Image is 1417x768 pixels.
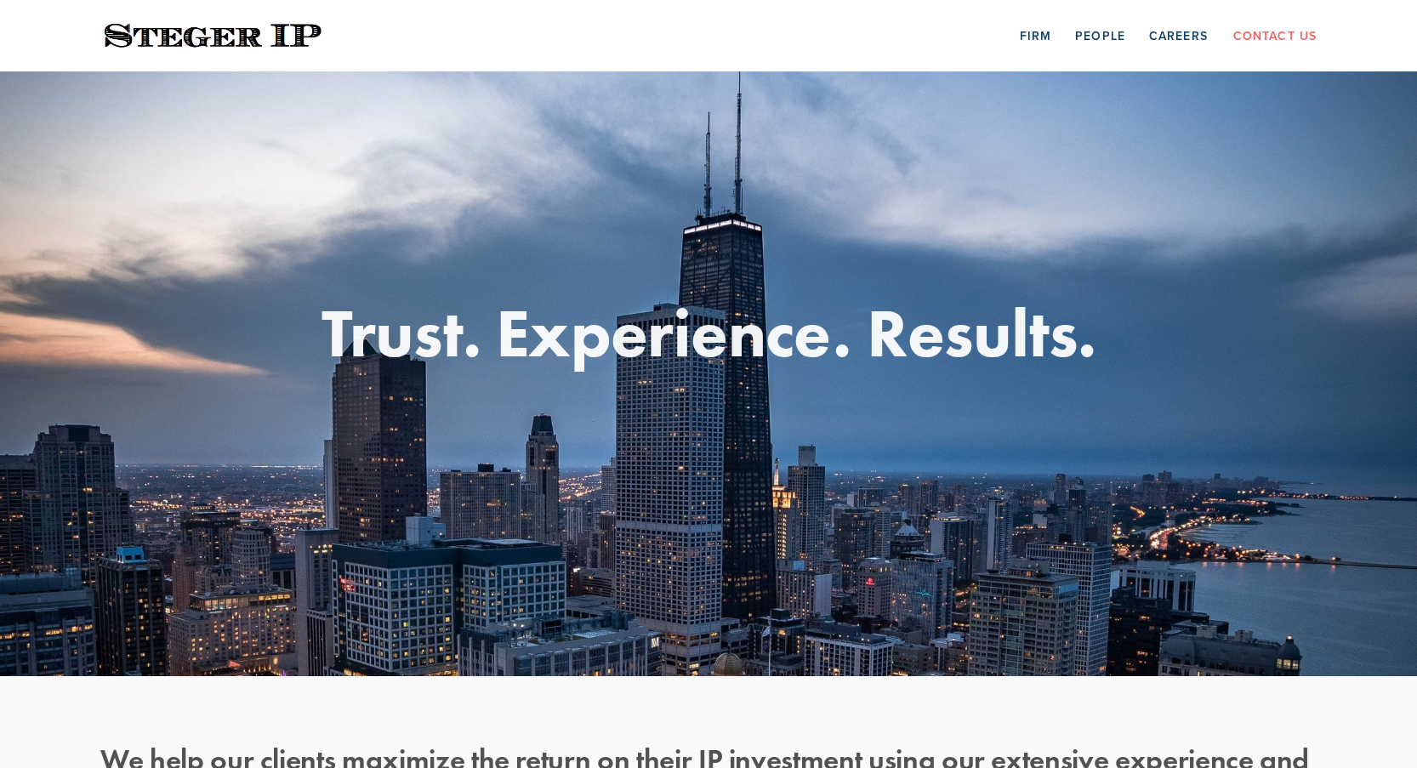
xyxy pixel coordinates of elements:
img: Steger IP | Trust. Experience. Results. [100,20,326,53]
a: People [1075,22,1125,48]
a: Firm [1020,22,1051,48]
a: Careers [1149,22,1208,48]
h1: Trust. Experience. Results. [100,299,1317,367]
a: Contact Us [1233,22,1317,48]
